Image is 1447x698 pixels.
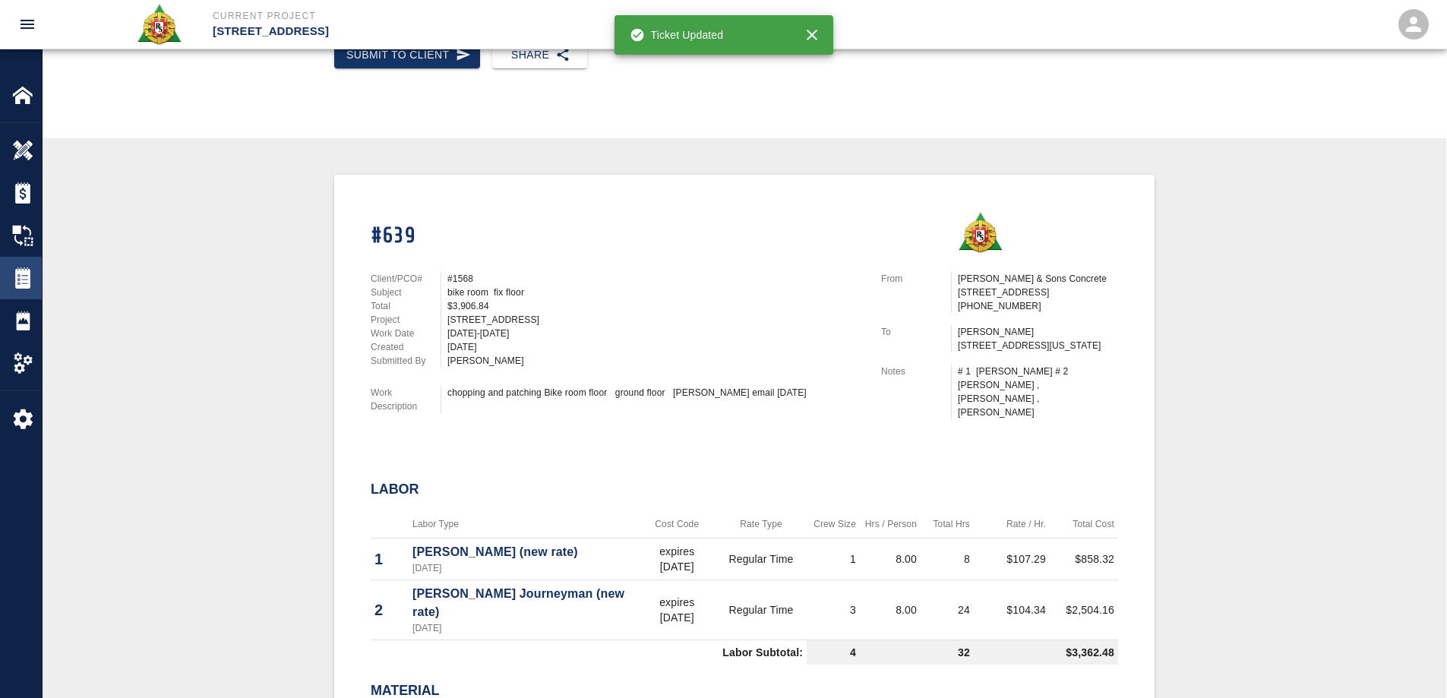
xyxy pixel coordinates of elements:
[958,339,1118,352] p: [STREET_ADDRESS][US_STATE]
[958,272,1118,286] p: [PERSON_NAME] & Sons Concrete
[334,41,480,69] button: Submit to Client
[213,9,806,23] p: Current Project
[371,327,441,340] p: Work Date
[136,3,182,46] img: Roger & Sons Concrete
[412,621,635,635] p: [DATE]
[881,365,951,378] p: Notes
[447,386,863,400] div: chopping and patching Bike room floor ground floor [PERSON_NAME] email [DATE]
[447,313,863,327] div: [STREET_ADDRESS]
[881,272,951,286] p: From
[921,580,974,640] td: 24
[447,354,863,368] div: [PERSON_NAME]
[371,340,441,354] p: Created
[371,354,441,368] p: Submitted By
[958,365,1118,419] div: # 1 [PERSON_NAME] # 2 [PERSON_NAME] , [PERSON_NAME] , [PERSON_NAME]
[807,580,860,640] td: 3
[639,538,716,580] td: expires [DATE]
[807,510,860,539] th: Crew Size
[9,6,46,43] button: open drawer
[974,538,1050,580] td: $107.29
[1050,580,1118,640] td: $2,504.16
[716,538,807,580] td: Regular Time
[447,299,863,313] div: $3,906.84
[807,640,860,665] td: 4
[881,325,951,339] p: To
[921,510,974,539] th: Total Hrs
[412,561,635,575] p: [DATE]
[921,538,974,580] td: 8
[716,510,807,539] th: Rate Type
[371,223,863,250] h1: #639
[974,640,1118,665] td: $3,362.48
[371,482,1118,498] h2: Labor
[492,41,587,69] button: Share
[409,510,639,539] th: Labor Type
[1371,625,1447,698] iframe: Chat Widget
[958,299,1118,313] p: [PHONE_NUMBER]
[371,313,441,327] p: Project
[860,538,921,580] td: 8.00
[860,510,921,539] th: Hrs / Person
[371,299,441,313] p: Total
[957,211,1003,254] img: Roger & Sons Concrete
[974,510,1050,539] th: Rate / Hr.
[958,325,1118,339] p: [PERSON_NAME]
[958,286,1118,299] p: [STREET_ADDRESS]
[639,580,716,640] td: expires [DATE]
[639,510,716,539] th: Cost Code
[860,640,974,665] td: 32
[716,580,807,640] td: Regular Time
[1050,538,1118,580] td: $858.32
[447,327,863,340] div: [DATE]-[DATE]
[1050,510,1118,539] th: Total Cost
[447,286,863,299] div: bike room fix floor
[412,543,635,561] p: [PERSON_NAME] (new rate)
[371,640,807,665] td: Labor Subtotal:
[371,272,441,286] p: Client/PCO#
[630,21,724,49] div: Ticket Updated
[447,340,863,354] div: [DATE]
[860,580,921,640] td: 8.00
[447,272,863,286] div: #1568
[213,23,806,40] p: [STREET_ADDRESS]
[412,585,635,621] p: [PERSON_NAME] Journeyman (new rate)
[374,599,405,621] p: 2
[371,286,441,299] p: Subject
[807,538,860,580] td: 1
[374,548,405,570] p: 1
[974,580,1050,640] td: $104.34
[371,386,441,413] p: Work Description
